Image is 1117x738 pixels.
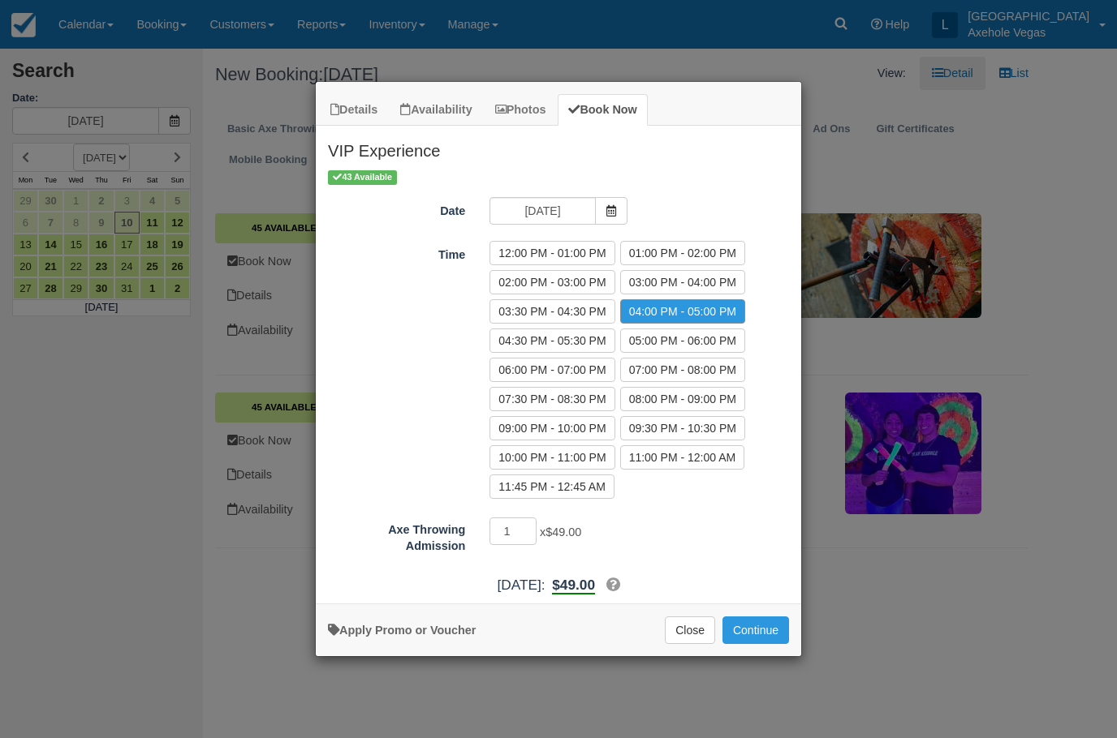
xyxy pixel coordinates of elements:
div: Item Modal [316,126,801,595]
label: 01:00 PM - 02:00 PM [620,241,745,265]
label: 07:30 PM - 08:30 PM [489,387,615,411]
h2: VIP Experience [316,126,801,168]
label: 11:00 PM - 12:00 AM [620,445,745,470]
label: 05:00 PM - 06:00 PM [620,328,745,353]
label: 04:00 PM - 05:00 PM [620,299,745,324]
a: Availability [390,94,482,126]
a: Details [320,94,388,126]
label: Axe Throwing Admission [316,516,477,555]
div: [DATE]: [316,575,801,595]
label: 03:00 PM - 04:00 PM [620,270,745,294]
label: 04:30 PM - 05:30 PM [489,328,615,353]
label: 10:00 PM - 11:00 PM [489,445,615,470]
button: Add to Booking [722,616,789,644]
label: 03:30 PM - 04:30 PM [489,299,615,324]
label: 08:00 PM - 09:00 PM [620,387,745,411]
a: Photos [485,94,557,126]
span: $49.00 [546,526,581,538]
label: 07:00 PM - 08:00 PM [620,358,745,382]
span: 43 Available [328,170,397,184]
input: Axe Throwing Admission [489,517,537,545]
label: Date [316,197,477,220]
label: 12:00 PM - 01:00 PM [489,241,615,265]
a: Book Now [558,94,647,126]
button: Close [665,616,715,644]
a: Apply Voucher [328,624,476,637]
label: 06:00 PM - 07:00 PM [489,358,615,382]
label: 02:00 PM - 03:00 PM [489,270,615,294]
span: x [540,526,581,538]
label: 11:45 PM - 12:45 AM [489,474,615,499]
label: Time [316,241,477,264]
label: 09:00 PM - 10:00 PM [489,416,615,440]
span: $49.00 [552,577,595,593]
label: 09:30 PM - 10:30 PM [620,416,745,440]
